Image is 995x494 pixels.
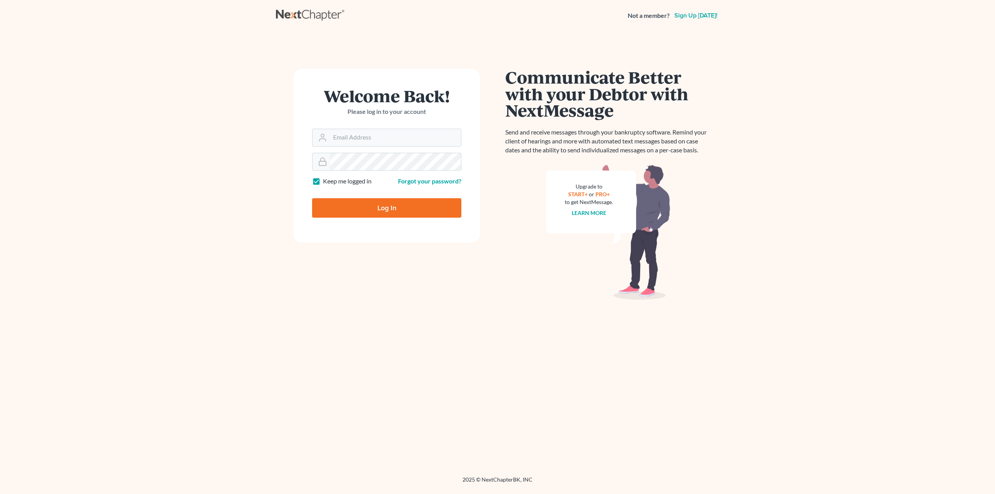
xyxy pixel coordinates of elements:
a: Sign up [DATE]! [673,12,719,19]
span: or [589,191,594,197]
a: Learn more [572,209,606,216]
label: Keep me logged in [323,177,372,186]
div: Upgrade to [565,183,613,190]
p: Send and receive messages through your bankruptcy software. Remind your client of hearings and mo... [505,128,711,155]
div: 2025 © NextChapterBK, INC [276,476,719,490]
a: PRO+ [595,191,610,197]
input: Log In [312,198,461,218]
h1: Communicate Better with your Debtor with NextMessage [505,69,711,119]
img: nextmessage_bg-59042aed3d76b12b5cd301f8e5b87938c9018125f34e5fa2b7a6b67550977c72.svg [546,164,670,300]
h1: Welcome Back! [312,87,461,104]
div: to get NextMessage. [565,198,613,206]
strong: Not a member? [628,11,670,20]
p: Please log in to your account [312,107,461,116]
input: Email Address [330,129,461,146]
a: START+ [568,191,588,197]
a: Forgot your password? [398,177,461,185]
